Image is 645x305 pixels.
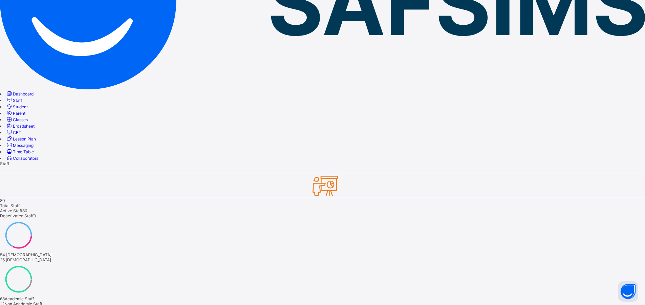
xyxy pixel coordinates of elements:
a: Messaging [6,143,34,148]
a: Broadsheet [6,124,35,129]
span: 80 [22,208,27,213]
a: Classes [6,117,28,122]
span: [DEMOGRAPHIC_DATA] [6,257,51,262]
a: Dashboard [6,91,34,96]
span: Student [13,104,28,109]
span: Classes [13,117,28,122]
span: Staff [13,98,22,103]
span: Dashboard [13,91,34,96]
span: Parent [13,111,25,116]
a: Student [6,104,28,109]
a: Time Table [6,149,34,154]
span: Lesson Plan [13,136,36,141]
span: Time Table [13,149,34,154]
span: Broadsheet [13,124,35,129]
a: Staff [6,98,22,103]
span: [DEMOGRAPHIC_DATA] [6,252,51,257]
span: CBT [13,130,21,135]
a: Parent [6,111,25,116]
span: Messaging [13,143,34,148]
a: Lesson Plan [6,136,36,141]
span: 0 [34,213,36,218]
span: Academic Staff [5,296,34,301]
a: Collaborators [6,156,38,161]
button: Open asap [618,281,638,302]
span: Collaborators [13,156,38,161]
a: CBT [6,130,21,135]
